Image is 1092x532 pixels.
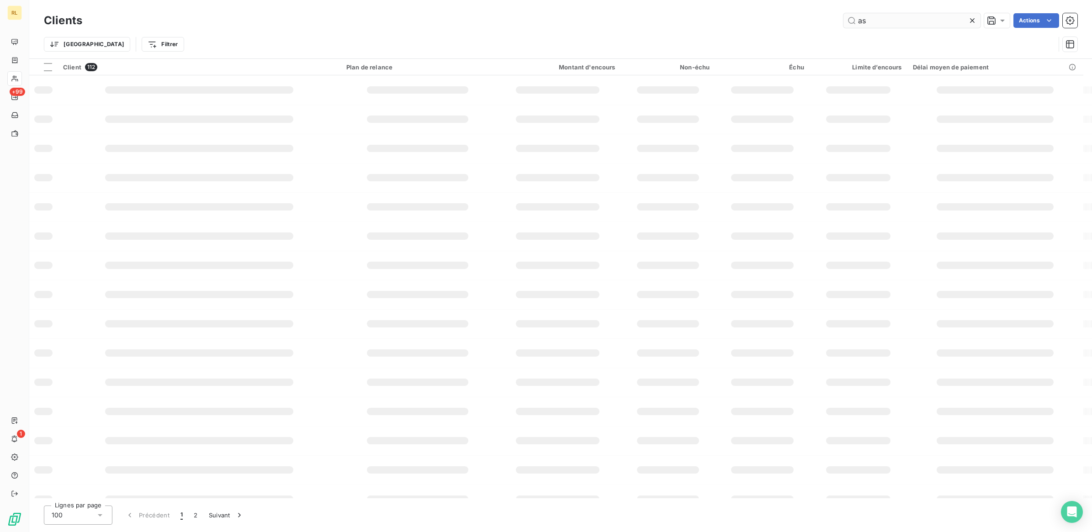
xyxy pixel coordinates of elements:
h3: Clients [44,12,82,29]
button: 2 [188,506,203,525]
span: 100 [52,511,63,520]
span: 112 [85,63,97,71]
div: Limite d’encours [815,63,902,71]
span: Client [63,63,81,71]
button: Suivant [203,506,249,525]
div: Montant d'encours [500,63,615,71]
div: Open Intercom Messenger [1061,501,1083,523]
img: Logo LeanPay [7,512,22,527]
input: Rechercher [843,13,981,28]
button: 1 [175,506,188,525]
div: RL [7,5,22,20]
div: Non-échu [626,63,710,71]
div: Délai moyen de paiement [913,63,1078,71]
div: Échu [721,63,804,71]
span: 1 [17,430,25,438]
button: [GEOGRAPHIC_DATA] [44,37,130,52]
button: Actions [1013,13,1059,28]
span: +99 [10,88,25,96]
div: Plan de relance [346,63,489,71]
button: Précédent [120,506,175,525]
button: Filtrer [142,37,184,52]
span: 1 [180,511,183,520]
